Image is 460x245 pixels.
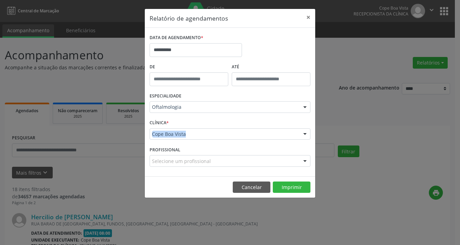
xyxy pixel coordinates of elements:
label: PROFISSIONAL [150,144,180,155]
button: Imprimir [273,182,310,193]
span: Oftalmologia [152,104,296,110]
label: CLÍNICA [150,118,169,128]
label: DATA DE AGENDAMENTO [150,33,203,43]
button: Close [302,9,315,26]
span: Cope Boa Vista [152,131,296,138]
label: ATÉ [232,62,310,72]
label: ESPECIALIDADE [150,91,181,102]
button: Cancelar [233,182,270,193]
span: Selecione um profissional [152,157,211,165]
h5: Relatório de agendamentos [150,14,228,23]
label: De [150,62,228,72]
